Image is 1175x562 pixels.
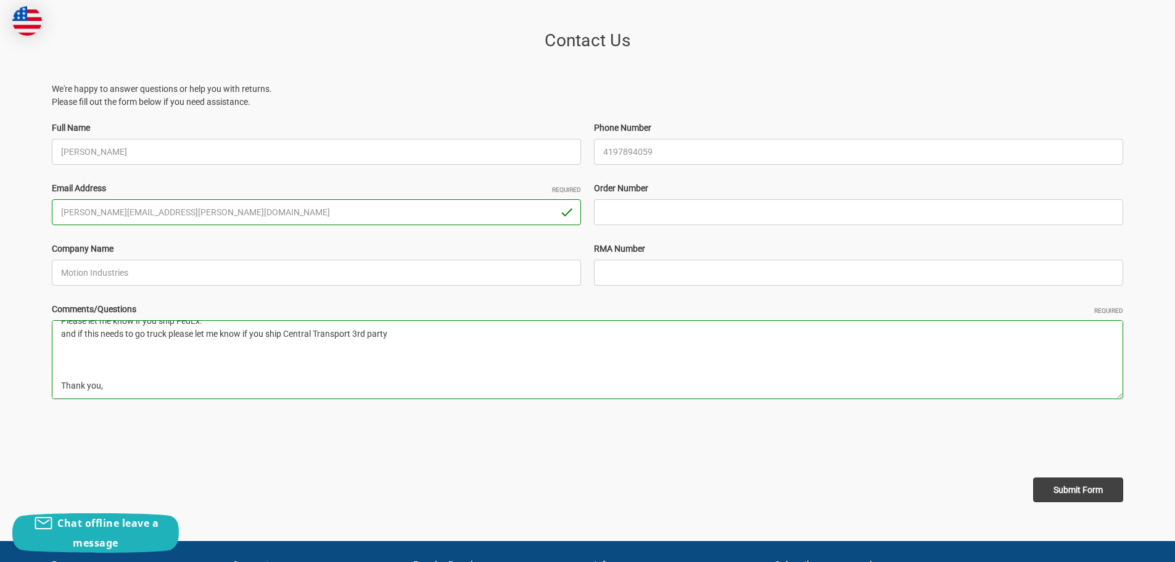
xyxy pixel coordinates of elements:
[1094,306,1123,315] small: Required
[1033,477,1123,502] input: Submit Form
[52,122,581,134] label: Full Name
[52,28,1123,54] h1: Contact Us
[52,83,1123,109] p: We're happy to answer questions or help you with returns. Please fill out the form below if you n...
[52,182,581,195] label: Email Address
[12,6,42,36] img: duty and tax information for United States
[594,242,1123,255] label: RMA Number
[57,516,159,550] span: Chat offline leave a message
[594,182,1123,195] label: Order Number
[52,303,1123,316] label: Comments/Questions
[52,242,581,255] label: Company Name
[594,122,1123,134] label: Phone Number
[12,513,179,553] button: Chat offline leave a message
[552,185,581,194] small: Required
[52,416,239,465] iframe: reCAPTCHA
